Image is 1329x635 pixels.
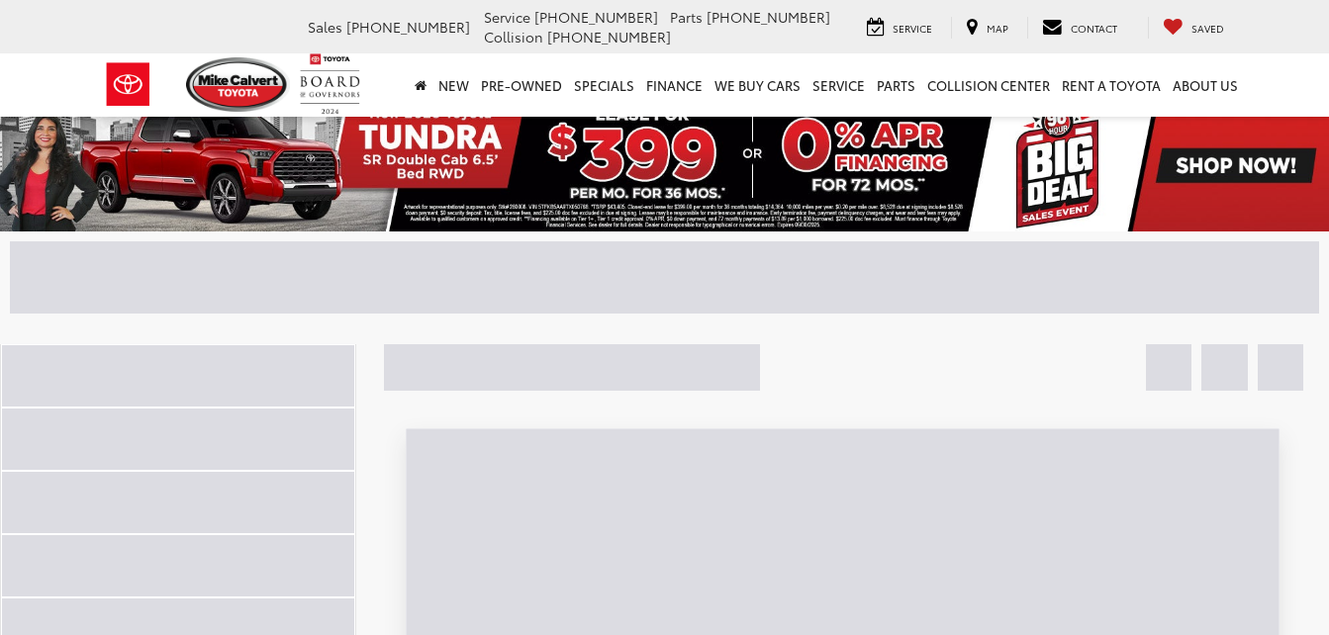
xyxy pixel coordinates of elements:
[640,53,709,117] a: Finance
[951,17,1023,39] a: Map
[921,53,1056,117] a: Collision Center
[1027,17,1132,39] a: Contact
[409,53,432,117] a: Home
[1071,21,1117,36] span: Contact
[893,21,932,36] span: Service
[484,27,543,46] span: Collision
[709,53,807,117] a: WE BUY CARS
[987,21,1008,36] span: Map
[308,17,342,37] span: Sales
[186,57,291,112] img: Mike Calvert Toyota
[1167,53,1244,117] a: About Us
[432,53,475,117] a: New
[707,7,830,27] span: [PHONE_NUMBER]
[871,53,921,117] a: Parts
[807,53,871,117] a: Service
[568,53,640,117] a: Specials
[547,27,671,46] span: [PHONE_NUMBER]
[534,7,658,27] span: [PHONE_NUMBER]
[91,52,165,117] img: Toyota
[670,7,703,27] span: Parts
[1191,21,1224,36] span: Saved
[1148,17,1239,39] a: My Saved Vehicles
[475,53,568,117] a: Pre-Owned
[484,7,530,27] span: Service
[1056,53,1167,117] a: Rent a Toyota
[852,17,947,39] a: Service
[346,17,470,37] span: [PHONE_NUMBER]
